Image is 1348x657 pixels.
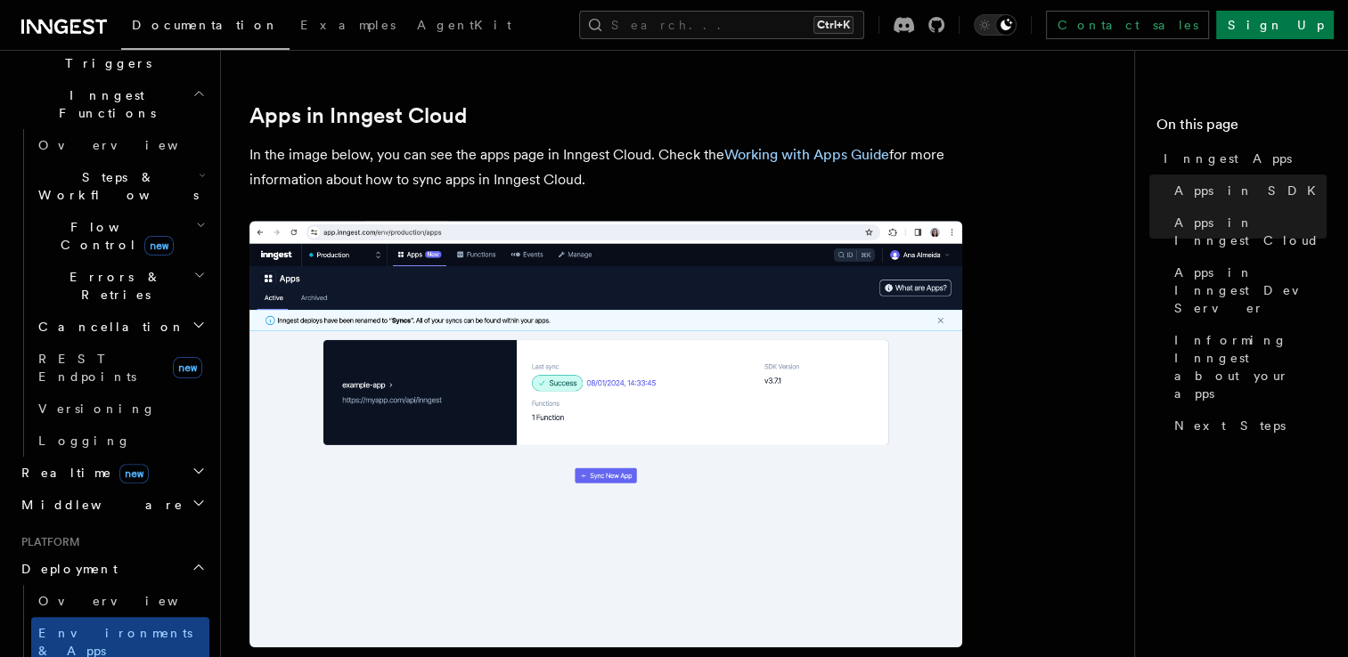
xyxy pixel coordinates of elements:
[14,457,209,489] button: Realtimenew
[1174,264,1327,317] span: Apps in Inngest Dev Server
[173,357,202,378] span: new
[724,146,889,163] a: Working with Apps Guide
[31,311,209,343] button: Cancellation
[14,489,209,521] button: Middleware
[406,5,522,48] a: AgentKit
[14,129,209,457] div: Inngest Functions
[1164,150,1292,167] span: Inngest Apps
[1174,214,1327,249] span: Apps in Inngest Cloud
[249,103,467,128] a: Apps in Inngest Cloud
[14,535,80,549] span: Platform
[38,434,131,448] span: Logging
[14,36,194,72] span: Events & Triggers
[974,14,1017,36] button: Toggle dark mode
[31,393,209,425] a: Versioning
[31,168,199,204] span: Steps & Workflows
[31,585,209,617] a: Overview
[38,352,136,384] span: REST Endpoints
[1167,256,1327,324] a: Apps in Inngest Dev Server
[119,464,149,483] span: new
[31,318,185,336] span: Cancellation
[132,18,279,32] span: Documentation
[31,261,209,311] button: Errors & Retries
[14,496,184,514] span: Middleware
[249,142,962,192] p: In the image below, you can see the apps page in Inngest Cloud. Check the for more information ab...
[579,11,864,39] button: Search...Ctrl+K
[1167,410,1327,442] a: Next Steps
[1167,324,1327,410] a: Informing Inngest about your apps
[31,161,209,211] button: Steps & Workflows
[1216,11,1334,39] a: Sign Up
[14,560,118,578] span: Deployment
[31,425,209,457] a: Logging
[1156,114,1327,142] h4: On this page
[249,221,962,647] img: Inngest Cloud screen with apps
[1156,142,1327,174] a: Inngest Apps
[38,138,222,152] span: Overview
[31,211,209,261] button: Flow Controlnew
[290,5,406,48] a: Examples
[300,18,396,32] span: Examples
[14,464,149,482] span: Realtime
[31,268,193,304] span: Errors & Retries
[14,86,192,122] span: Inngest Functions
[31,343,209,393] a: REST Endpointsnew
[14,29,209,79] button: Events & Triggers
[813,16,854,34] kbd: Ctrl+K
[1046,11,1209,39] a: Contact sales
[38,401,156,416] span: Versioning
[1174,417,1286,434] span: Next Steps
[1167,174,1327,207] a: Apps in SDK
[1167,207,1327,256] a: Apps in Inngest Cloud
[1174,331,1327,402] span: Informing Inngest about your apps
[14,553,209,585] button: Deployment
[417,18,511,32] span: AgentKit
[38,594,222,608] span: Overview
[31,129,209,161] a: Overview
[144,236,174,255] span: new
[121,5,290,50] a: Documentation
[31,218,196,254] span: Flow Control
[1174,182,1327,199] span: Apps in SDK
[14,79,209,129] button: Inngest Functions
